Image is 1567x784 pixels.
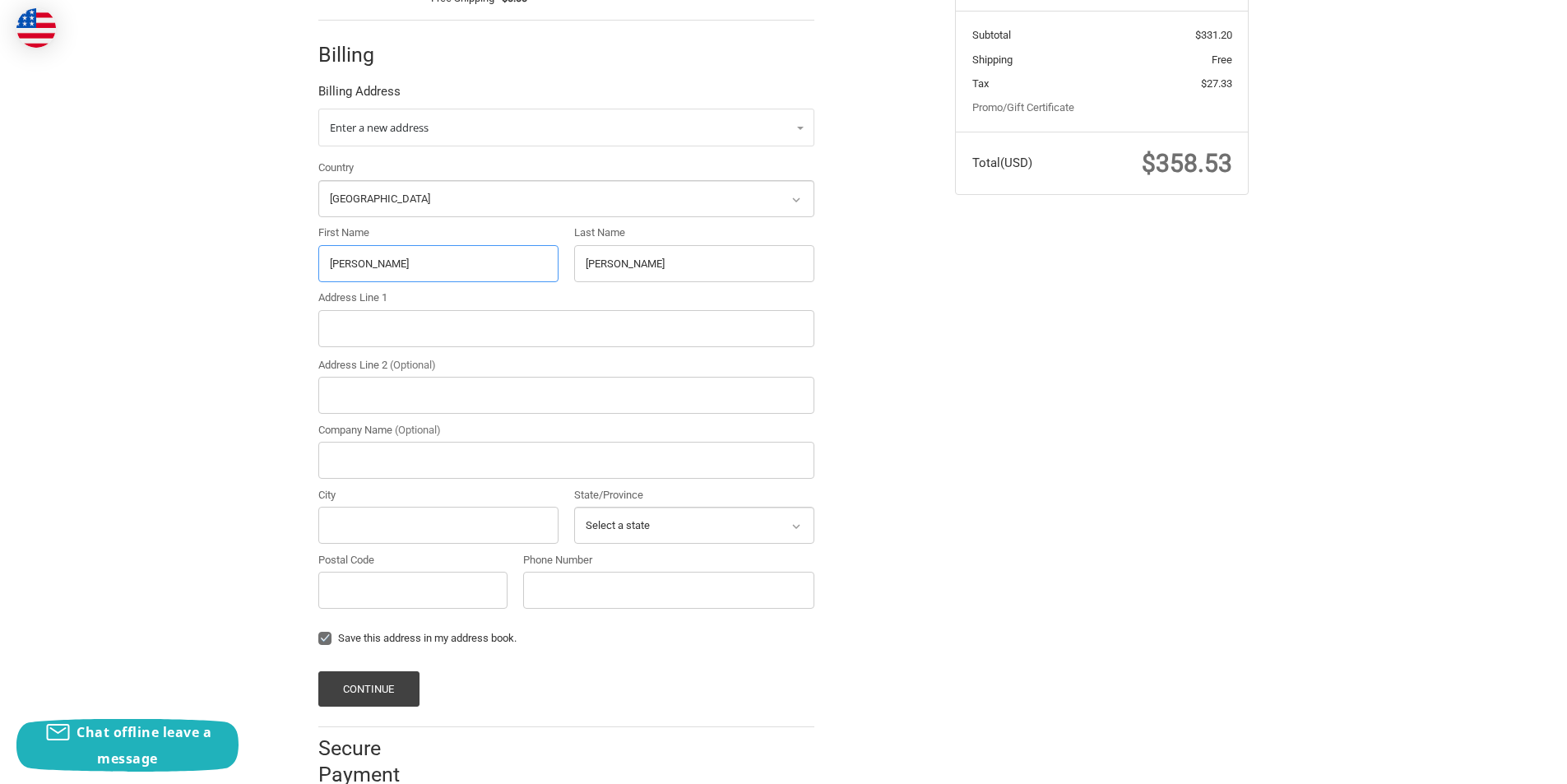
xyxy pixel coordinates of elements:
[972,155,1032,170] span: Total (USD)
[16,719,239,772] button: Chat offline leave a message
[972,53,1013,66] span: Shipping
[1212,53,1232,66] span: Free
[523,552,814,568] label: Phone Number
[16,8,56,48] img: duty and tax information for United States
[972,77,989,90] span: Tax
[574,225,814,241] label: Last Name
[318,109,814,146] a: Enter or select a different address
[318,671,420,707] button: Continue
[318,42,415,67] h2: Billing
[1142,149,1232,178] span: $358.53
[318,552,508,568] label: Postal Code
[972,29,1011,41] span: Subtotal
[318,422,814,438] label: Company Name
[318,160,814,176] label: Country
[76,723,211,768] span: Chat offline leave a message
[972,101,1074,114] a: Promo/Gift Certificate
[330,120,429,135] span: Enter a new address
[318,487,559,503] label: City
[318,82,401,109] legend: Billing Address
[318,225,559,241] label: First Name
[395,424,441,436] small: (Optional)
[574,487,814,503] label: State/Province
[318,632,814,645] label: Save this address in my address book.
[318,357,814,373] label: Address Line 2
[318,290,814,306] label: Address Line 1
[390,359,436,371] small: (Optional)
[1201,77,1232,90] span: $27.33
[1195,29,1232,41] span: $331.20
